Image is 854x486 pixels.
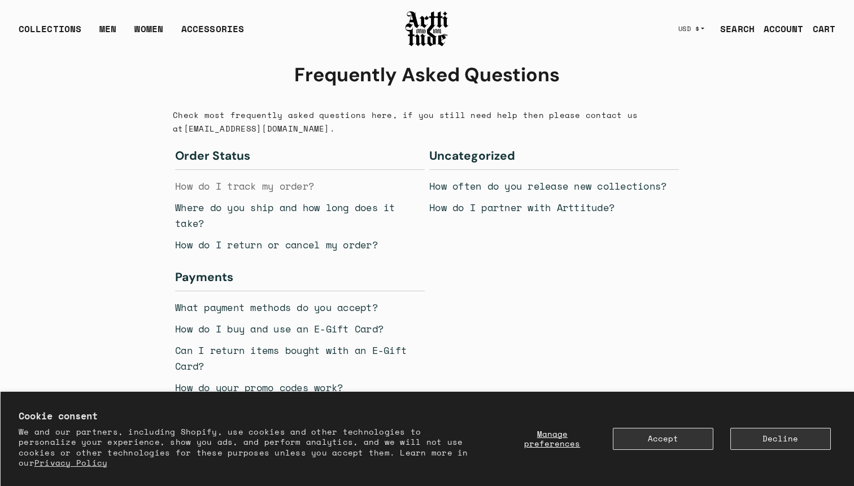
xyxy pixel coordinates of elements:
a: SEARCH [711,17,755,40]
p: Check most frequently asked questions here, if you still need help then please contact us at . [173,108,681,134]
button: Decline [730,428,831,450]
h1: Frequently Asked Questions [1,52,853,87]
a: Open cart [804,17,835,40]
a: How often do you release new collections? [429,179,666,193]
h2: Cookie consent [19,410,468,422]
ul: Main navigation [10,22,253,45]
button: Manage preferences [509,428,596,450]
a: How do I partner with Arttitude? [429,200,615,214]
button: Accept [613,428,713,450]
a: What payment methods do you accept? [175,300,378,314]
a: [EMAIL_ADDRESS][DOMAIN_NAME] [184,122,330,134]
a: How do I buy and use an E-Gift Card? [175,322,384,336]
span: USD $ [678,24,700,33]
a: Payments [175,270,425,285]
img: Arttitude [404,10,450,48]
a: Privacy Policy [34,457,108,469]
a: How do I track my order? [175,179,314,193]
a: How do your promo codes work? [175,380,343,395]
div: ACCESSORIES [181,22,244,45]
a: WOMEN [134,22,163,45]
div: CART [813,22,835,36]
a: Uncategorized [429,148,679,164]
a: ACCOUNT [755,17,804,40]
button: USD $ [672,16,712,41]
a: MEN [99,22,116,45]
span: Manage preferences [524,428,580,449]
a: How do I return or cancel my order? [175,238,378,252]
a: Order Status [175,148,425,164]
div: COLLECTIONS [19,22,81,45]
a: Where do you ship and how long does it take? [175,200,395,230]
p: We and our partners, including Shopify, use cookies and other technologies to personalize your ex... [19,427,468,468]
a: Can I return items bought with an E-Gift Card? [175,343,407,373]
